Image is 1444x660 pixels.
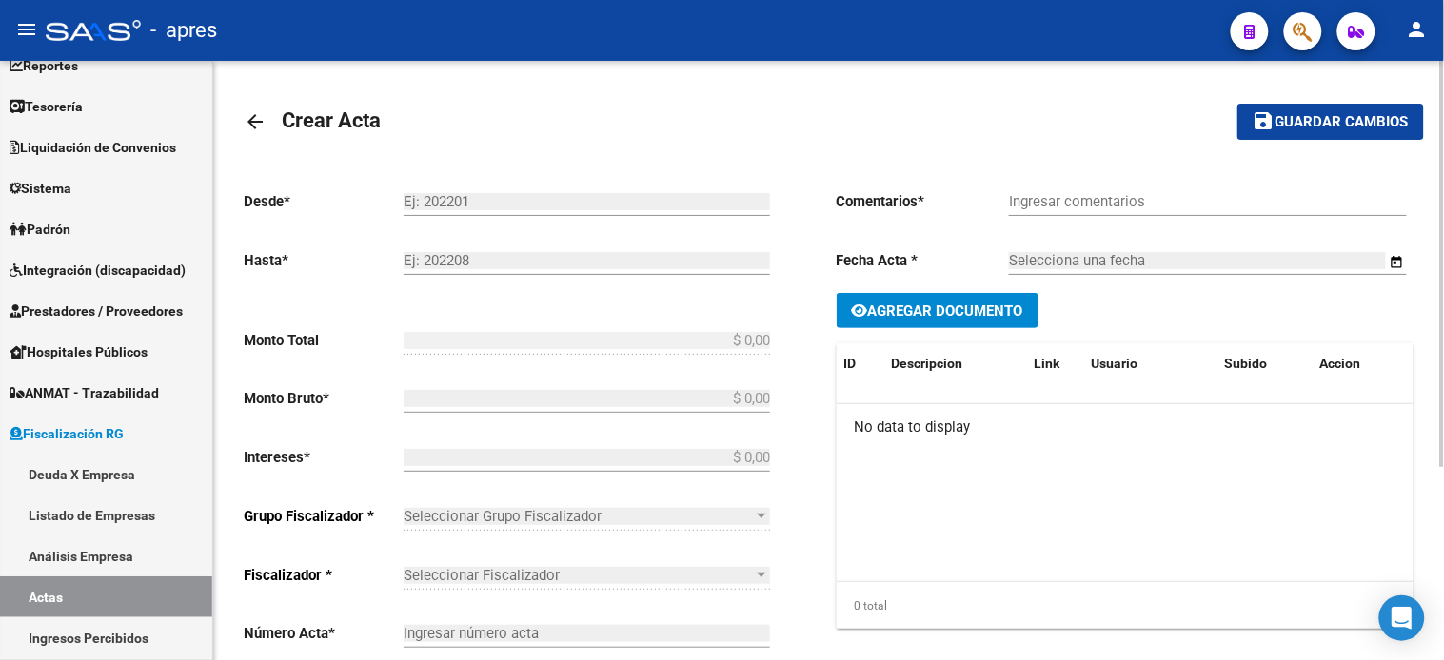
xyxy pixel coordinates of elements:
p: Monto Bruto [244,388,404,409]
p: Intereses [244,447,404,468]
mat-icon: person [1406,18,1429,41]
span: Agregar Documento [868,302,1023,320]
span: - apres [150,10,217,51]
datatable-header-cell: Descripcion [884,343,1027,384]
div: 0 total [837,582,1414,630]
p: Fiscalizador * [244,565,404,586]
span: Seleccionar Fiscalizador [404,567,753,584]
span: Subido [1225,356,1268,371]
span: Sistema [10,178,71,199]
p: Número Acta [244,623,404,644]
span: ID [844,356,857,371]
span: Liquidación de Convenios [10,137,176,158]
p: Monto Total [244,330,404,351]
p: Desde [244,191,404,212]
p: Fecha Acta * [837,250,1010,271]
datatable-header-cell: Subido [1217,343,1313,384]
span: Usuario [1092,356,1138,371]
mat-icon: menu [15,18,38,41]
span: Descripcion [892,356,963,371]
div: No data to display [837,404,1414,452]
button: Guardar cambios [1237,104,1424,139]
span: ANMAT - Trazabilidad [10,382,159,403]
datatable-header-cell: Usuario [1084,343,1217,384]
span: Padrón [10,219,70,240]
span: Hospitales Públicos [10,341,148,362]
span: Tesorería [10,96,83,117]
datatable-header-cell: ID [837,343,884,384]
button: Agregar Documento [837,293,1038,328]
datatable-header-cell: Link [1027,343,1084,384]
p: Grupo Fiscalizador * [244,506,404,527]
div: Open Intercom Messenger [1379,595,1425,641]
span: Guardar cambios [1276,114,1409,131]
span: Fiscalización RG [10,423,124,444]
span: Integración (discapacidad) [10,260,186,281]
mat-icon: save [1253,109,1276,132]
span: Reportes [10,55,78,76]
p: Comentarios [837,191,1010,212]
span: Accion [1320,356,1361,371]
span: Seleccionar Grupo Fiscalizador [404,508,753,525]
span: Prestadores / Proveedores [10,301,183,321]
p: Hasta [244,250,404,271]
mat-icon: arrow_back [244,110,267,133]
span: Link [1035,356,1060,371]
span: Crear Acta [282,108,381,132]
datatable-header-cell: Accion [1313,343,1408,384]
